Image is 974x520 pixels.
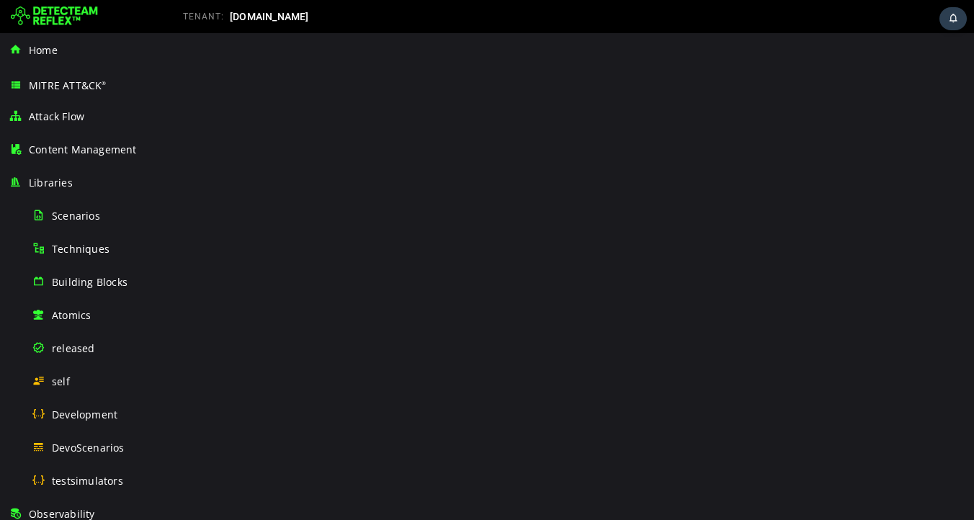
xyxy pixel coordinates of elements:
img: Detecteam logo [11,5,98,28]
span: MITRE ATT&CK [29,79,107,92]
span: released [52,341,95,355]
span: self [52,375,70,388]
div: Task Notifications [939,7,967,30]
span: Atomics [52,308,91,322]
span: Scenarios [52,209,100,223]
span: Techniques [52,242,110,256]
span: [DOMAIN_NAME] [230,11,309,22]
span: Home [29,43,58,57]
span: TENANT: [183,12,224,22]
span: Building Blocks [52,275,128,289]
sup: ® [102,80,106,86]
span: Development [52,408,117,421]
span: Libraries [29,176,73,189]
span: Attack Flow [29,109,84,123]
span: DevoScenarios [52,441,125,454]
span: testsimulators [52,474,123,488]
span: Content Management [29,143,137,156]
